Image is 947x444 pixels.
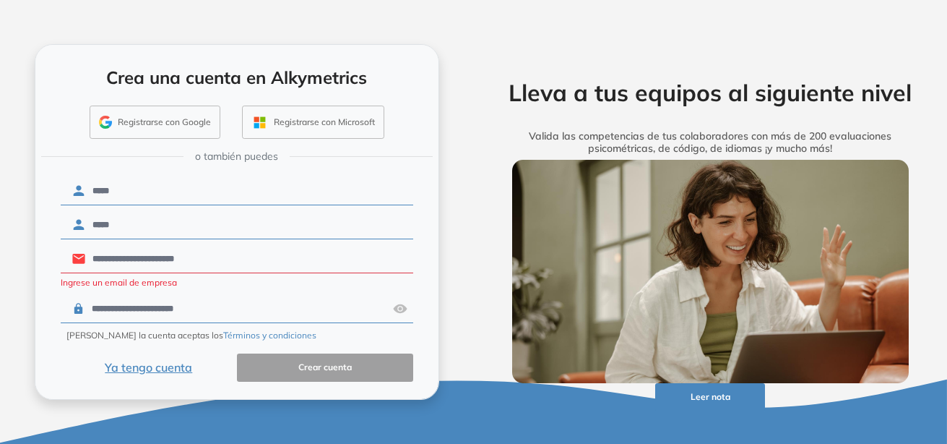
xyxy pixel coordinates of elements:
button: Leer nota [655,383,765,411]
span: [PERSON_NAME] la cuenta aceptas los [66,329,316,342]
p: Ingrese un email de empresa [61,276,413,289]
img: img-more-info [512,160,909,383]
button: Registrarse con Microsoft [242,106,384,139]
button: Crear cuenta [237,354,413,382]
img: GMAIL_ICON [99,116,112,129]
button: Términos y condiciones [223,329,316,342]
img: asd [393,295,407,323]
img: OUTLOOK_ICON [251,114,268,131]
h2: Lleva a tus equipos al siguiente nivel [490,79,931,106]
h4: Crea una cuenta en Alkymetrics [54,67,420,88]
button: Registrarse con Google [90,106,220,139]
span: o también puedes [195,149,278,164]
h5: Valida las competencias de tus colaboradores con más de 200 evaluaciones psicométricas, de código... [490,130,931,155]
button: Ya tengo cuenta [61,354,237,382]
